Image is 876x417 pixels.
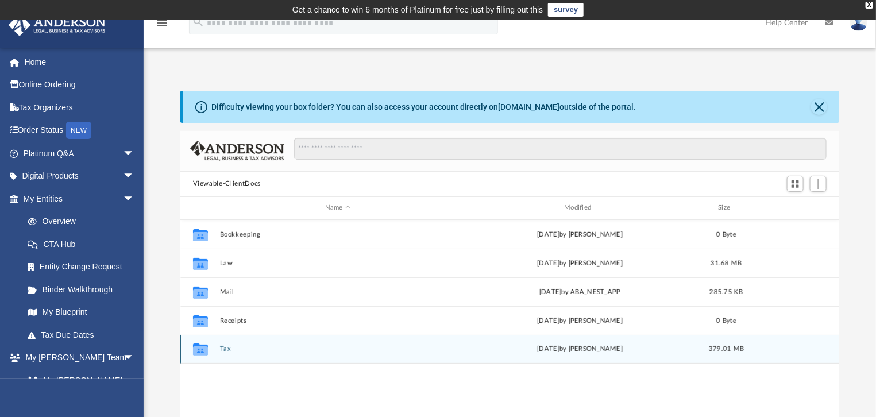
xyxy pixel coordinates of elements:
div: [DATE] by [PERSON_NAME] [461,344,698,354]
a: My Entitiesarrow_drop_down [8,187,152,210]
span: 31.68 MB [711,260,742,266]
button: Law [219,259,456,267]
span: 0 Byte [716,231,736,237]
div: Size [703,203,749,213]
i: search [192,16,204,28]
div: Name [219,203,456,213]
a: My [PERSON_NAME] Teamarrow_drop_down [8,346,146,369]
a: CTA Hub [16,233,152,256]
a: Binder Walkthrough [16,278,152,301]
button: Receipts [219,316,456,324]
a: survey [548,3,584,17]
a: Online Ordering [8,74,152,96]
button: Tax [219,345,456,353]
button: Switch to Grid View [787,176,804,192]
a: Digital Productsarrow_drop_down [8,165,152,188]
input: Search files and folders [294,138,827,160]
button: Close [811,99,827,115]
div: NEW [66,122,91,139]
div: Modified [461,203,699,213]
span: arrow_drop_down [123,346,146,370]
a: Platinum Q&Aarrow_drop_down [8,142,152,165]
button: Mail [219,288,456,295]
span: 379.01 MB [709,346,744,352]
div: close [866,2,873,9]
a: My [PERSON_NAME] Team [16,369,140,406]
div: [DATE] by ABA_NEST_APP [461,287,698,297]
a: Tax Organizers [8,96,152,119]
a: Entity Change Request [16,256,152,279]
div: id [754,203,835,213]
a: Tax Due Dates [16,323,152,346]
div: Difficulty viewing your box folder? You can also access your account directly on outside of the p... [211,101,636,113]
a: Overview [16,210,152,233]
button: Viewable-ClientDocs [193,179,261,189]
button: Bookkeeping [219,230,456,238]
div: Get a chance to win 6 months of Platinum for free just by filling out this [292,3,543,17]
div: id [186,203,214,213]
img: User Pic [850,14,867,31]
span: arrow_drop_down [123,187,146,211]
a: My Blueprint [16,301,146,324]
a: Order StatusNEW [8,119,152,142]
a: [DOMAIN_NAME] [499,102,560,111]
span: arrow_drop_down [123,165,146,188]
div: [DATE] by [PERSON_NAME] [461,229,698,240]
span: arrow_drop_down [123,142,146,165]
span: 285.75 KB [709,288,743,295]
button: Add [810,176,827,192]
img: Anderson Advisors Platinum Portal [5,14,109,36]
i: menu [155,16,169,30]
div: [DATE] by [PERSON_NAME] [461,258,698,268]
a: Home [8,51,152,74]
div: [DATE] by [PERSON_NAME] [461,315,698,326]
a: menu [155,22,169,30]
span: 0 Byte [716,317,736,323]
